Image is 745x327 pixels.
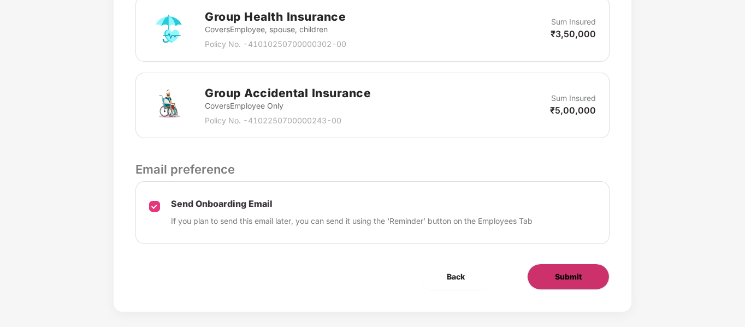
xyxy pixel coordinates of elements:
[419,264,492,290] button: Back
[205,115,371,127] p: Policy No. - 4102250700000243-00
[205,100,371,112] p: Covers Employee Only
[205,8,346,26] h2: Group Health Insurance
[555,271,582,283] span: Submit
[205,38,346,50] p: Policy No. - 41010250700000302-00
[527,264,610,290] button: Submit
[551,16,596,28] p: Sum Insured
[205,23,346,35] p: Covers Employee, spouse, children
[149,9,188,49] img: svg+xml;base64,PHN2ZyB4bWxucz0iaHR0cDovL3d3dy53My5vcmcvMjAwMC9zdmciIHdpZHRoPSI3MiIgaGVpZ2h0PSI3Mi...
[447,271,465,283] span: Back
[171,215,533,227] p: If you plan to send this email later, you can send it using the ‘Reminder’ button on the Employee...
[551,28,596,40] p: ₹3,50,000
[205,84,371,102] h2: Group Accidental Insurance
[149,86,188,125] img: svg+xml;base64,PHN2ZyB4bWxucz0iaHR0cDovL3d3dy53My5vcmcvMjAwMC9zdmciIHdpZHRoPSI3MiIgaGVpZ2h0PSI3Mi...
[551,92,596,104] p: Sum Insured
[171,198,533,210] p: Send Onboarding Email
[550,104,596,116] p: ₹5,00,000
[135,160,609,179] p: Email preference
